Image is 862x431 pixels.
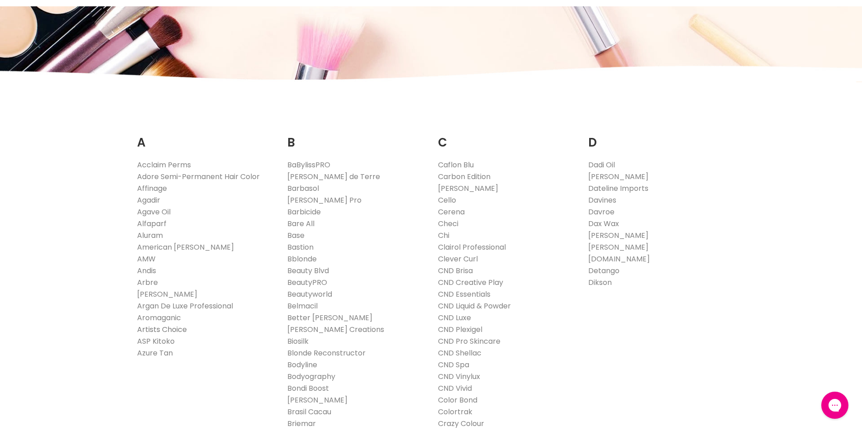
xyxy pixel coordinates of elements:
a: Dateline Imports [588,183,648,194]
a: Base [287,230,305,241]
a: CND Vinylux [438,371,480,382]
a: Aluram [137,230,163,241]
a: Barbicide [287,207,321,217]
a: Detango [588,265,619,276]
a: Davines [588,195,616,205]
a: Agadir [137,195,160,205]
a: Affinage [137,183,167,194]
a: Clairol Professional [438,242,506,252]
a: Dax Wax [588,218,619,229]
a: CND Luxe [438,313,471,323]
a: Blonde Reconstructor [287,348,366,358]
a: Bastion [287,242,314,252]
a: [PERSON_NAME] de Terre [287,171,380,182]
a: [PERSON_NAME] [438,183,498,194]
a: ASP Kitoko [137,336,175,346]
iframe: Gorgias live chat messenger [817,388,853,422]
a: AMW [137,254,156,264]
a: Carbon Edition [438,171,491,182]
a: Dadi Oil [588,160,615,170]
a: Checi [438,218,458,229]
a: Adore Semi-Permanent Hair Color [137,171,260,182]
a: Briemar [287,418,316,429]
a: [PERSON_NAME] [287,395,348,405]
a: [PERSON_NAME] [588,171,648,182]
a: Caflon Blu [438,160,474,170]
a: Cello [438,195,456,205]
a: CND Vivid [438,383,472,393]
a: Bodyography [287,371,335,382]
a: Argan De Luxe Professional [137,301,233,311]
a: Cerena [438,207,465,217]
a: CND Creative Play [438,277,503,288]
a: [PERSON_NAME] Creations [287,324,384,335]
h2: D [588,122,725,152]
a: Biosilk [287,336,309,346]
a: Agave Oil [137,207,171,217]
a: American [PERSON_NAME] [137,242,234,252]
a: Belmacil [287,301,318,311]
h2: B [287,122,424,152]
a: Bondi Boost [287,383,329,393]
a: Alfaparf [137,218,167,229]
h2: C [438,122,575,152]
a: Acclaim Perms [137,160,191,170]
a: BeautyPRO [287,277,327,288]
a: Brasil Cacau [287,407,331,417]
a: Azure Tan [137,348,173,358]
a: CND Shellac [438,348,481,358]
a: Crazy Colour [438,418,484,429]
a: Bblonde [287,254,317,264]
a: Artists Choice [137,324,187,335]
h2: A [137,122,274,152]
a: [DOMAIN_NAME] [588,254,650,264]
a: CND Liquid & Powder [438,301,511,311]
a: Beautyworld [287,289,332,299]
a: Bodyline [287,360,317,370]
a: [PERSON_NAME] [588,230,648,241]
a: CND Essentials [438,289,491,299]
a: Better [PERSON_NAME] [287,313,372,323]
a: Beauty Blvd [287,265,329,276]
a: CND Pro Skincare [438,336,500,346]
a: BaBylissPRO [287,160,330,170]
a: Aromaganic [137,313,181,323]
a: Davroe [588,207,614,217]
a: Barbasol [287,183,319,194]
a: [PERSON_NAME] Pro [287,195,362,205]
a: Dikson [588,277,612,288]
a: CND Brisa [438,265,473,276]
a: Andis [137,265,156,276]
a: [PERSON_NAME] [137,289,197,299]
a: Color Bond [438,395,477,405]
a: CND Plexigel [438,324,482,335]
a: Chi [438,230,449,241]
a: Colortrak [438,407,472,417]
a: CND Spa [438,360,469,370]
a: [PERSON_NAME] [588,242,648,252]
a: Clever Curl [438,254,478,264]
a: Bare All [287,218,314,229]
a: Arbre [137,277,158,288]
